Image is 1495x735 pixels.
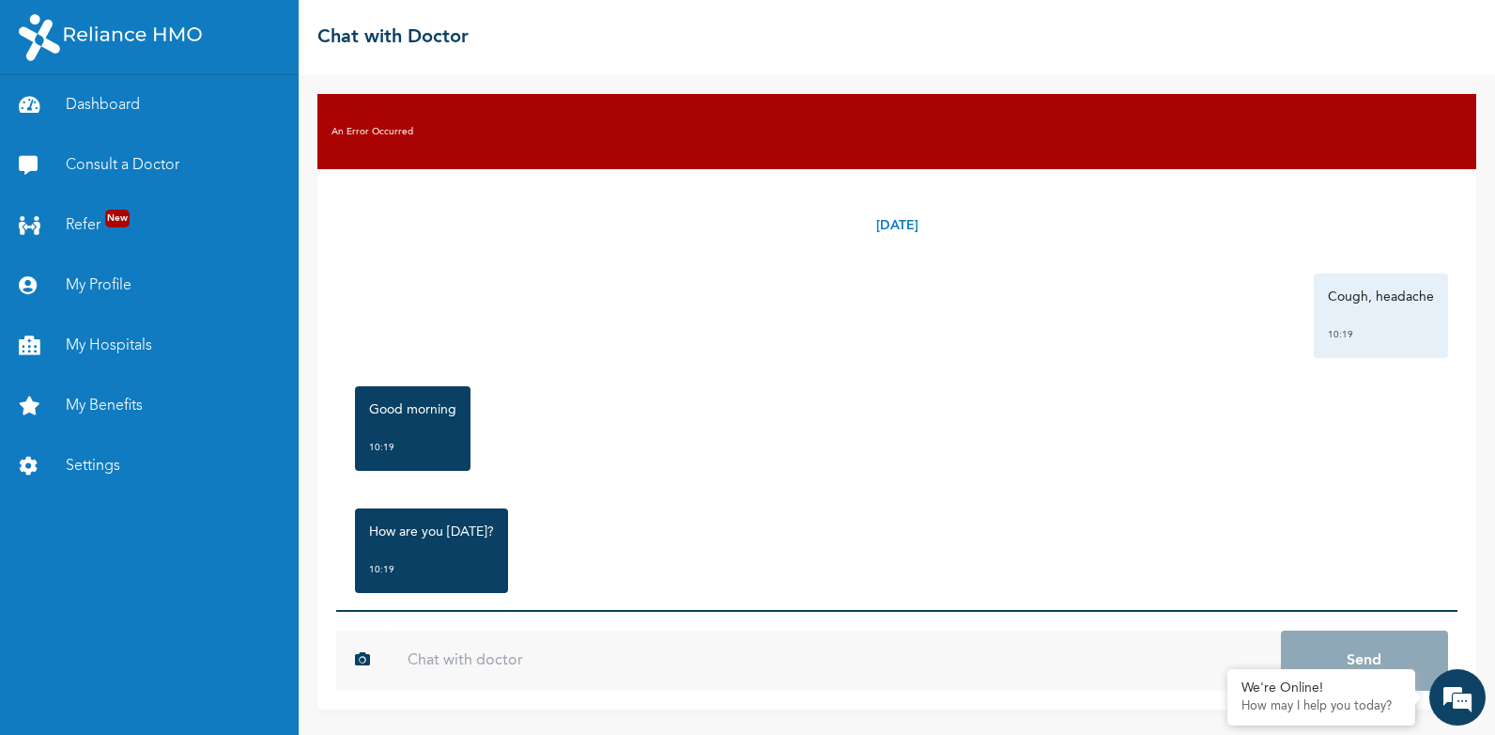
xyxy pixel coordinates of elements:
div: We're Online! [1241,680,1401,696]
p: How may I help you today? [1241,699,1401,714]
h2: Chat with Doctor [317,23,469,52]
p: Good morning [369,400,456,419]
p: How are you [DATE]? [369,523,494,541]
p: Cough, headache [1328,288,1434,306]
input: Chat with doctor [389,631,1280,691]
button: Send [1281,631,1448,691]
p: [DATE] [876,216,918,236]
div: 10:19 [369,438,456,457]
img: RelianceHMO's Logo [19,14,202,61]
div: 10:19 [369,560,494,579]
div: 10:19 [1328,325,1434,344]
h3: An Error Occurred [331,125,413,139]
span: New [105,210,130,227]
